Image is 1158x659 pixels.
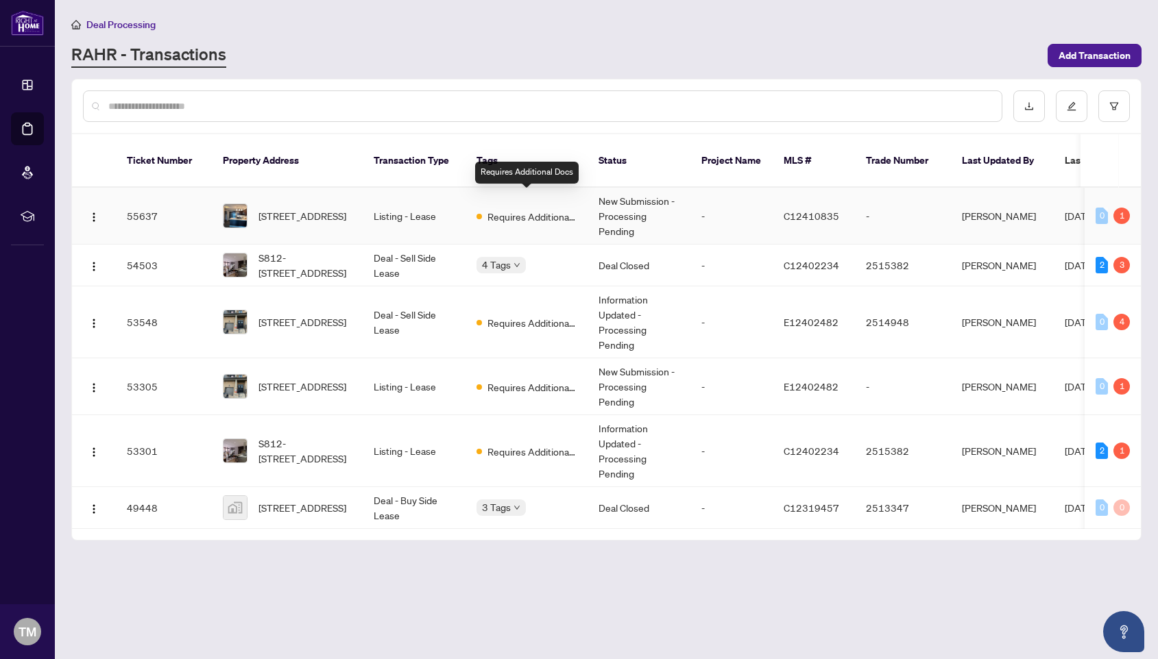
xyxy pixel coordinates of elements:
th: Trade Number [855,134,951,188]
td: [PERSON_NAME] [951,245,1054,286]
span: 4 Tags [482,257,511,273]
img: logo [11,10,44,36]
span: Deal Processing [86,18,156,31]
button: Open asap [1103,611,1144,652]
td: - [855,188,951,245]
button: edit [1056,90,1087,122]
th: Project Name [690,134,773,188]
div: 1 [1113,378,1130,395]
span: C12402234 [784,445,839,457]
img: Logo [88,261,99,272]
td: 55637 [116,188,212,245]
td: 53548 [116,286,212,358]
button: Logo [83,254,105,276]
span: Requires Additional Docs [487,444,577,459]
span: [STREET_ADDRESS] [258,500,346,515]
img: thumbnail-img [224,439,247,462]
td: - [855,358,951,415]
th: Tags [466,134,588,188]
th: Last Updated By [951,134,1054,188]
span: download [1024,101,1034,111]
span: Requires Additional Docs [487,315,577,330]
span: down [514,262,520,269]
span: TM [19,622,36,641]
span: C12402234 [784,259,839,271]
td: [PERSON_NAME] [951,415,1054,487]
button: Logo [83,205,105,227]
th: Property Address [212,134,363,188]
div: 1 [1113,443,1130,459]
div: 4 [1113,314,1130,330]
td: 49448 [116,487,212,529]
span: filter [1109,101,1119,111]
td: [PERSON_NAME] [951,487,1054,529]
th: Transaction Type [363,134,466,188]
button: filter [1098,90,1130,122]
td: Deal - Buy Side Lease [363,487,466,529]
button: Logo [83,311,105,333]
span: Last Modified Date [1065,153,1148,168]
div: 2 [1096,257,1108,273]
td: Information Updated - Processing Pending [588,286,690,358]
span: [DATE] [1065,259,1095,271]
div: 0 [1096,208,1108,224]
button: Logo [83,375,105,397]
td: - [690,245,773,286]
span: [DATE] [1065,380,1095,393]
td: [PERSON_NAME] [951,286,1054,358]
button: Logo [83,440,105,462]
img: thumbnail-img [224,310,247,334]
span: E12402482 [784,380,839,393]
td: Deal Closed [588,245,690,286]
span: edit [1067,101,1076,111]
td: - [690,358,773,415]
th: Status [588,134,690,188]
span: [STREET_ADDRESS] [258,208,346,223]
span: S812-[STREET_ADDRESS] [258,436,352,466]
span: S812-[STREET_ADDRESS] [258,250,352,280]
td: - [690,415,773,487]
span: [DATE] [1065,316,1095,328]
span: Requires Additional Docs [487,209,577,224]
td: Listing - Lease [363,188,466,245]
img: thumbnail-img [224,375,247,398]
td: Listing - Lease [363,415,466,487]
td: - [690,188,773,245]
div: 3 [1113,257,1130,273]
button: Logo [83,497,105,519]
td: - [690,286,773,358]
span: E12402482 [784,316,839,328]
th: Ticket Number [116,134,212,188]
td: [PERSON_NAME] [951,188,1054,245]
td: New Submission - Processing Pending [588,188,690,245]
div: 0 [1096,378,1108,395]
span: home [71,20,81,29]
img: thumbnail-img [224,204,247,227]
img: Logo [88,212,99,223]
img: Logo [88,318,99,329]
div: 0 [1096,499,1108,516]
td: Listing - Lease [363,358,466,415]
td: 2515382 [855,415,951,487]
span: C12410835 [784,210,839,222]
td: 2513347 [855,487,951,529]
img: thumbnail-img [224,496,247,519]
span: [STREET_ADDRESS] [258,314,346,329]
td: 53301 [116,415,212,487]
div: 1 [1113,208,1130,224]
td: - [690,487,773,529]
span: down [514,504,520,511]
span: [DATE] [1065,445,1095,457]
td: 2515382 [855,245,951,286]
button: download [1013,90,1045,122]
img: Logo [88,503,99,514]
td: [PERSON_NAME] [951,358,1054,415]
td: Deal Closed [588,487,690,529]
span: Requires Additional Docs [487,380,577,395]
img: thumbnail-img [224,253,247,277]
button: Add Transaction [1048,44,1142,67]
td: Information Updated - Processing Pending [588,415,690,487]
img: Logo [88,447,99,458]
td: Deal - Sell Side Lease [363,286,466,358]
span: 3 Tags [482,499,511,515]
